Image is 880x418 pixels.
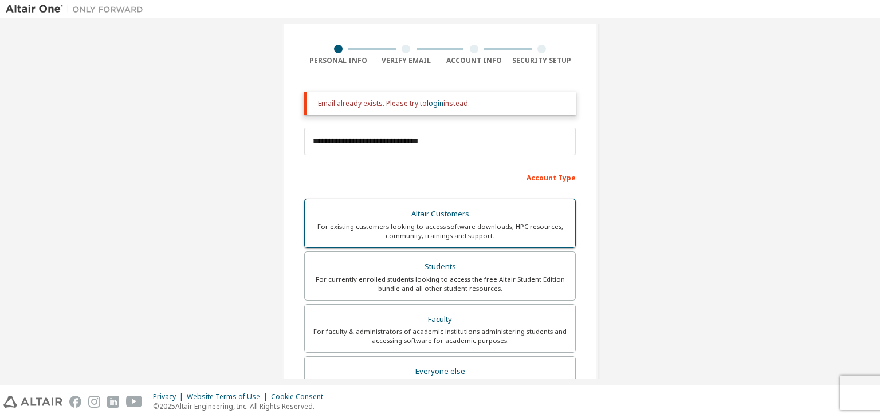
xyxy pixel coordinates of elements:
a: login [427,98,443,108]
div: Account Info [440,56,508,65]
p: © 2025 Altair Engineering, Inc. All Rights Reserved. [153,401,330,411]
img: Altair One [6,3,149,15]
div: Students [312,259,568,275]
img: altair_logo.svg [3,396,62,408]
div: Altair Customers [312,206,568,222]
div: Personal Info [304,56,372,65]
div: Account Type [304,168,576,186]
div: Everyone else [312,364,568,380]
img: facebook.svg [69,396,81,408]
div: Faculty [312,311,568,328]
div: For faculty & administrators of academic institutions administering students and accessing softwa... [312,327,568,345]
div: For currently enrolled students looking to access the free Altair Student Edition bundle and all ... [312,275,568,293]
div: Cookie Consent [271,392,330,401]
div: Security Setup [508,56,576,65]
div: Verify Email [372,56,441,65]
img: linkedin.svg [107,396,119,408]
img: instagram.svg [88,396,100,408]
img: youtube.svg [126,396,143,408]
div: Website Terms of Use [187,392,271,401]
div: For existing customers looking to access software downloads, HPC resources, community, trainings ... [312,222,568,240]
div: Email already exists. Please try to instead. [318,99,567,108]
div: Privacy [153,392,187,401]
